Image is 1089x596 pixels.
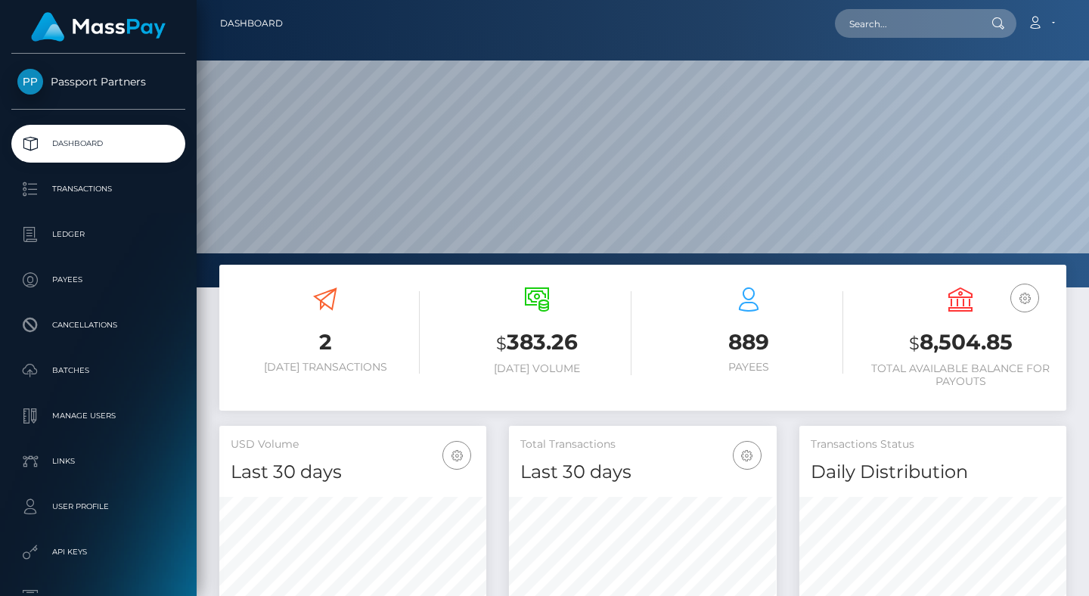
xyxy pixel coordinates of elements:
small: $ [496,333,507,354]
p: Batches [17,359,179,382]
a: Manage Users [11,397,185,435]
p: Transactions [17,178,179,200]
img: Passport Partners [17,69,43,95]
a: Cancellations [11,306,185,344]
h6: Total Available Balance for Payouts [866,362,1055,388]
h6: [DATE] Volume [442,362,631,375]
a: Transactions [11,170,185,208]
img: MassPay Logo [31,12,166,42]
h6: Payees [654,361,843,374]
p: API Keys [17,541,179,563]
h6: [DATE] Transactions [231,361,420,374]
a: Batches [11,352,185,390]
p: Ledger [17,223,179,246]
h5: USD Volume [231,437,475,452]
input: Search... [835,9,977,38]
h4: Last 30 days [520,459,765,486]
h3: 8,504.85 [866,327,1055,359]
span: Passport Partners [11,75,185,88]
a: User Profile [11,488,185,526]
a: Dashboard [11,125,185,163]
p: User Profile [17,495,179,518]
a: Payees [11,261,185,299]
p: Dashboard [17,132,179,155]
a: Ledger [11,216,185,253]
a: Links [11,442,185,480]
a: Dashboard [220,8,283,39]
h4: Daily Distribution [811,459,1055,486]
p: Manage Users [17,405,179,427]
h5: Transactions Status [811,437,1055,452]
a: API Keys [11,533,185,571]
small: $ [909,333,920,354]
p: Payees [17,269,179,291]
p: Links [17,450,179,473]
h3: 2 [231,327,420,357]
h5: Total Transactions [520,437,765,452]
h3: 383.26 [442,327,631,359]
h4: Last 30 days [231,459,475,486]
h3: 889 [654,327,843,357]
p: Cancellations [17,314,179,337]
